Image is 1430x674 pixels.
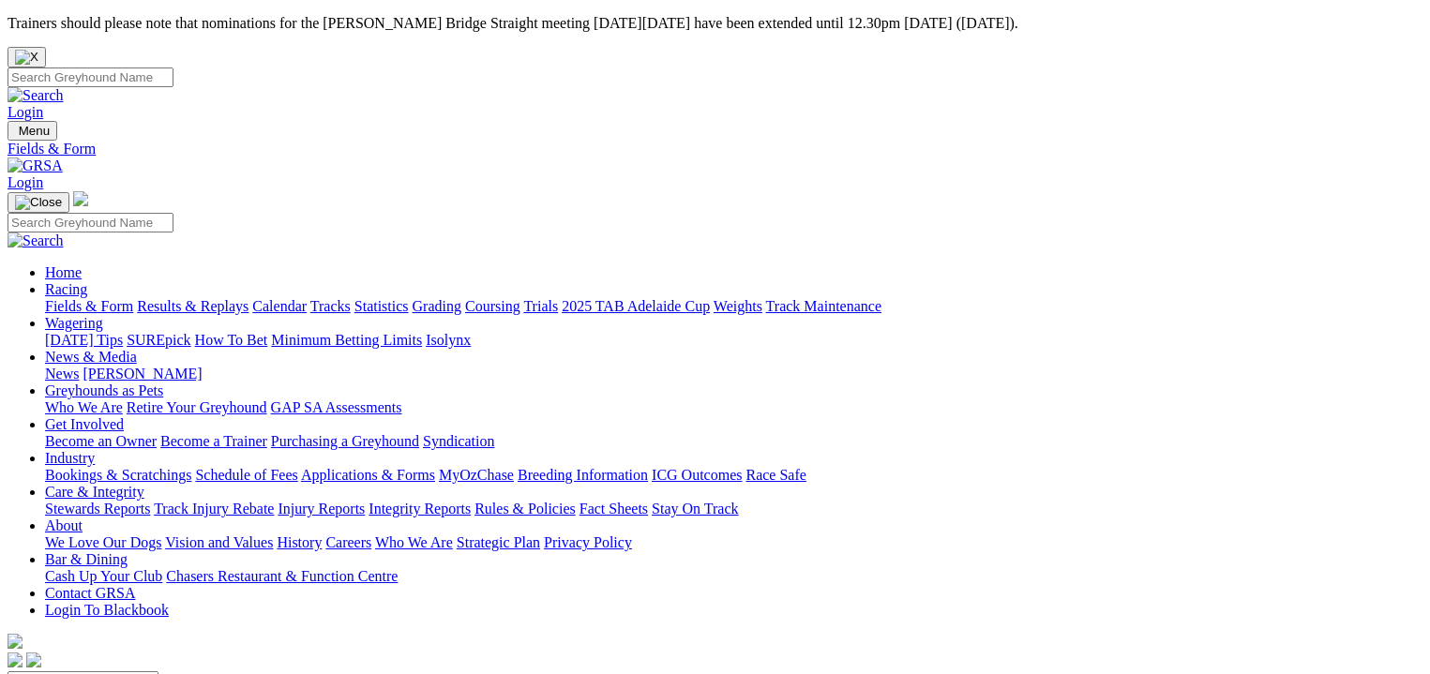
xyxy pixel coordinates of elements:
[474,501,576,517] a: Rules & Policies
[8,67,173,87] input: Search
[73,191,88,206] img: logo-grsa-white.png
[745,467,805,483] a: Race Safe
[154,501,274,517] a: Track Injury Rebate
[271,433,419,449] a: Purchasing a Greyhound
[45,433,1422,450] div: Get Involved
[26,652,41,667] img: twitter.svg
[45,332,1422,349] div: Wagering
[45,366,1422,382] div: News & Media
[45,450,95,466] a: Industry
[45,602,169,618] a: Login To Blackbook
[714,298,762,314] a: Weights
[45,484,144,500] a: Care & Integrity
[45,315,103,331] a: Wagering
[45,534,1422,551] div: About
[45,349,137,365] a: News & Media
[562,298,710,314] a: 2025 TAB Adelaide Cup
[8,87,64,104] img: Search
[8,121,57,141] button: Toggle navigation
[127,399,267,415] a: Retire Your Greyhound
[325,534,371,550] a: Careers
[465,298,520,314] a: Coursing
[137,298,248,314] a: Results & Replays
[45,366,79,382] a: News
[439,467,514,483] a: MyOzChase
[278,501,365,517] a: Injury Reports
[45,517,83,533] a: About
[252,298,307,314] a: Calendar
[544,534,632,550] a: Privacy Policy
[8,15,1422,32] p: Trainers should please note that nominations for the [PERSON_NAME] Bridge Straight meeting [DATE]...
[195,467,297,483] a: Schedule of Fees
[354,298,409,314] a: Statistics
[277,534,322,550] a: History
[766,298,881,314] a: Track Maintenance
[375,534,453,550] a: Who We Are
[45,298,1422,315] div: Racing
[310,298,351,314] a: Tracks
[166,568,398,584] a: Chasers Restaurant & Function Centre
[301,467,435,483] a: Applications & Forms
[15,195,62,210] img: Close
[426,332,471,348] a: Isolynx
[8,141,1422,157] a: Fields & Form
[271,332,422,348] a: Minimum Betting Limits
[8,192,69,213] button: Toggle navigation
[45,332,123,348] a: [DATE] Tips
[423,433,494,449] a: Syndication
[83,366,202,382] a: [PERSON_NAME]
[45,416,124,432] a: Get Involved
[8,652,23,667] img: facebook.svg
[413,298,461,314] a: Grading
[271,399,402,415] a: GAP SA Assessments
[652,501,738,517] a: Stay On Track
[19,124,50,138] span: Menu
[8,104,43,120] a: Login
[45,501,150,517] a: Stewards Reports
[580,501,648,517] a: Fact Sheets
[45,551,128,567] a: Bar & Dining
[45,501,1422,517] div: Care & Integrity
[45,399,123,415] a: Who We Are
[45,568,1422,585] div: Bar & Dining
[8,634,23,649] img: logo-grsa-white.png
[45,399,1422,416] div: Greyhounds as Pets
[195,332,268,348] a: How To Bet
[8,213,173,232] input: Search
[45,298,133,314] a: Fields & Form
[518,467,648,483] a: Breeding Information
[45,534,161,550] a: We Love Our Dogs
[127,332,190,348] a: SUREpick
[457,534,540,550] a: Strategic Plan
[45,568,162,584] a: Cash Up Your Club
[45,585,135,601] a: Contact GRSA
[45,382,163,398] a: Greyhounds as Pets
[45,433,157,449] a: Become an Owner
[165,534,273,550] a: Vision and Values
[523,298,558,314] a: Trials
[45,264,82,280] a: Home
[652,467,742,483] a: ICG Outcomes
[45,281,87,297] a: Racing
[160,433,267,449] a: Become a Trainer
[45,467,1422,484] div: Industry
[45,467,191,483] a: Bookings & Scratchings
[369,501,471,517] a: Integrity Reports
[8,232,64,249] img: Search
[8,47,46,67] button: Close
[8,157,63,174] img: GRSA
[15,50,38,65] img: X
[8,174,43,190] a: Login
